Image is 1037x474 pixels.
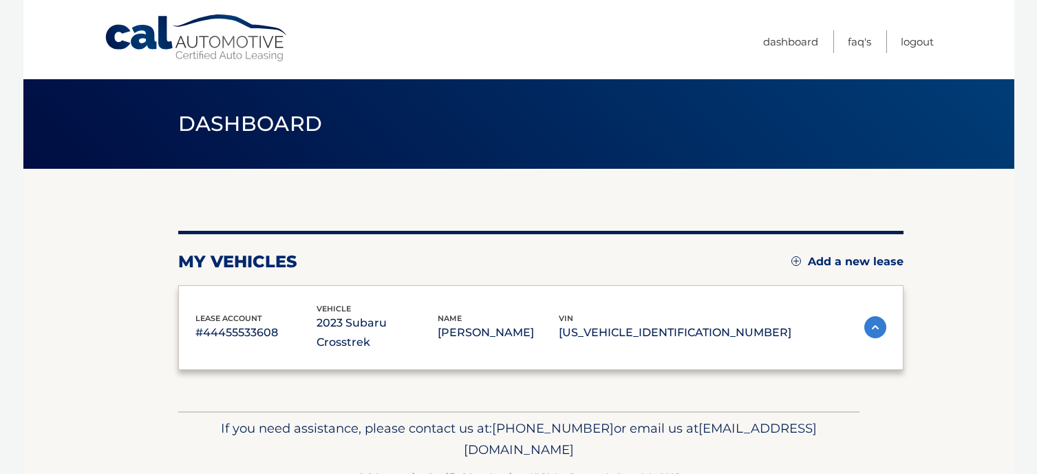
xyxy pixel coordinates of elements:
a: Add a new lease [791,255,904,269]
span: Dashboard [178,111,323,136]
a: Cal Automotive [104,14,290,63]
span: vin [559,313,573,323]
span: vehicle [317,304,351,313]
p: If you need assistance, please contact us at: or email us at [187,418,851,462]
a: FAQ's [848,30,871,53]
a: Dashboard [763,30,818,53]
span: lease account [195,313,262,323]
h2: my vehicles [178,251,297,272]
p: 2023 Subaru Crosstrek [317,313,438,352]
span: [PHONE_NUMBER] [492,420,614,436]
img: accordion-active.svg [864,316,886,338]
span: name [438,313,462,323]
p: [US_VEHICLE_IDENTIFICATION_NUMBER] [559,323,791,342]
p: [PERSON_NAME] [438,323,559,342]
p: #44455533608 [195,323,317,342]
a: Logout [901,30,934,53]
img: add.svg [791,256,801,266]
